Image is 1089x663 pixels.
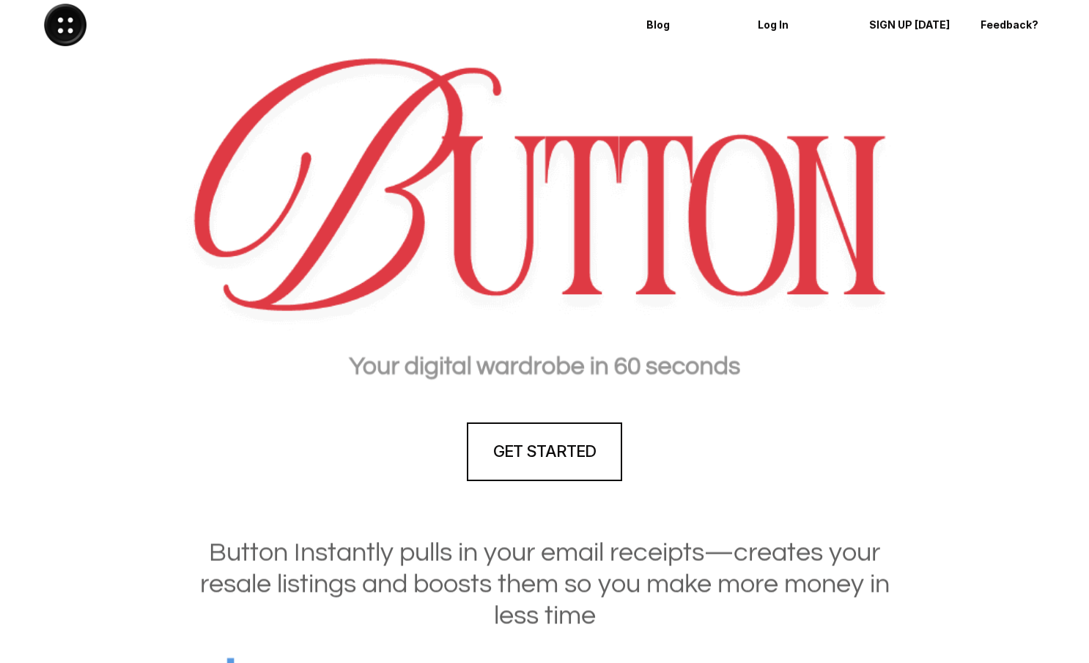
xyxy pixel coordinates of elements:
p: Feedback? [981,19,1064,32]
a: GET STARTED [467,422,622,481]
p: Log In [758,19,841,32]
a: Feedback? [970,6,1074,44]
p: Blog [646,19,730,32]
p: SIGN UP [DATE] [869,19,953,32]
a: Log In [747,6,852,44]
h1: Button Instantly pulls in your email receipts—creates your resale listings and boosts them so you... [178,537,911,632]
a: SIGN UP [DATE] [859,6,963,44]
strong: Your digital wardrobe in 60 seconds [349,354,740,379]
h4: GET STARTED [493,440,596,463]
a: Blog [636,6,740,44]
